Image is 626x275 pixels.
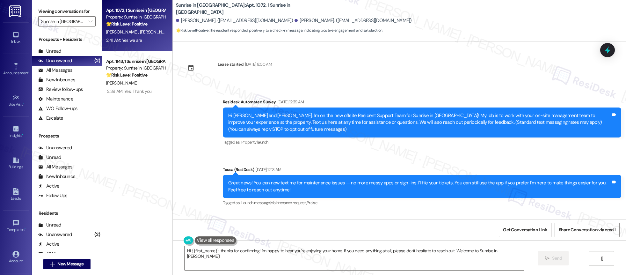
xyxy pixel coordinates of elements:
[228,112,611,133] div: Hi [PERSON_NAME] and [PERSON_NAME], I'm on the new offsite Resident Support Team for Sunrise in [...
[552,255,562,262] span: Send
[176,2,303,16] b: Sunrise in [GEOGRAPHIC_DATA]: Apt. 1072, 1 Sunrise in [GEOGRAPHIC_DATA]
[38,96,73,102] div: Maintenance
[38,77,75,83] div: New Inbounds
[41,16,85,26] input: All communities
[3,92,29,109] a: Site Visit •
[555,223,620,237] button: Share Conversation via email
[106,80,138,86] span: [PERSON_NAME]
[38,241,60,248] div: Active
[23,101,24,106] span: •
[3,29,29,47] a: Inbox
[106,7,165,14] div: Apt. 1072, 1 Sunrise in [GEOGRAPHIC_DATA]
[28,70,29,74] span: •
[22,132,23,137] span: •
[38,57,72,64] div: Unanswered
[244,61,272,68] div: [DATE] 8:00 AM
[106,14,165,20] div: Property: Sunrise in [GEOGRAPHIC_DATA]
[295,17,412,24] div: [PERSON_NAME]. ([EMAIL_ADDRESS][DOMAIN_NAME])
[176,28,209,33] strong: 🌟 Risk Level: Positive
[38,86,83,93] div: Review follow-ups
[218,61,244,68] div: Lease started
[223,166,621,175] div: Tessa (ResiDesk)
[38,250,72,257] div: All Messages
[43,259,91,269] button: New Message
[106,58,165,65] div: Apt. 1143, 1 Sunrise in [GEOGRAPHIC_DATA]
[38,48,61,55] div: Unread
[503,227,547,233] span: Get Conversation Link
[50,262,55,267] i: 
[106,65,165,71] div: Property: Sunrise in [GEOGRAPHIC_DATA]
[32,210,102,217] div: Residents
[3,249,29,266] a: Account
[223,137,621,147] div: Tagged as:
[38,115,63,122] div: Escalate
[38,6,96,16] label: Viewing conversations for
[3,218,29,235] a: Templates •
[140,29,171,35] span: [PERSON_NAME]
[176,27,383,34] span: : The resident responded positively to a check-in message, indicating positive engagement and sat...
[93,56,102,66] div: (2)
[32,36,102,43] div: Prospects + Residents
[93,230,102,240] div: (2)
[38,67,72,74] div: All Messages
[223,198,621,207] div: Tagged as:
[176,17,293,24] div: [PERSON_NAME]. ([EMAIL_ADDRESS][DOMAIN_NAME])
[38,231,72,238] div: Unanswered
[538,251,569,265] button: Send
[223,99,621,108] div: Residesk Automated Survey
[38,145,72,151] div: Unanswered
[106,21,147,27] strong: 🌟 Risk Level: Positive
[3,123,29,141] a: Insights •
[3,186,29,204] a: Leads
[9,5,22,17] img: ResiDesk Logo
[545,256,550,261] i: 
[38,192,68,199] div: Follow Ups
[185,246,524,270] textarea: Hi {{first_name}}, thanks for confirming! I'm happy to hear you're enjoying your home. If you nee...
[270,200,307,205] span: Maintenance request ,
[106,88,151,94] div: 12:39 AM: Yes. Thank you
[38,222,61,228] div: Unread
[499,223,551,237] button: Get Conversation Link
[38,183,60,190] div: Active
[57,261,84,267] span: New Message
[106,72,147,78] strong: 🌟 Risk Level: Positive
[32,133,102,139] div: Prospects
[254,166,281,173] div: [DATE] 12:13 AM
[89,19,92,24] i: 
[599,256,604,261] i: 
[241,139,268,145] span: Property launch
[3,155,29,172] a: Buildings
[241,200,270,205] span: Launch message ,
[559,227,615,233] span: Share Conversation via email
[38,164,72,170] div: All Messages
[106,37,142,43] div: 2:41 AM: Yes we are
[38,173,75,180] div: New Inbounds
[276,99,304,105] div: [DATE] 12:29 AM
[38,154,61,161] div: Unread
[228,180,611,193] div: Great news! You can now text me for maintenance issues — no more messy apps or sign-ins. I'll fil...
[106,29,140,35] span: [PERSON_NAME]
[38,105,77,112] div: WO Follow-ups
[307,200,317,205] span: Praise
